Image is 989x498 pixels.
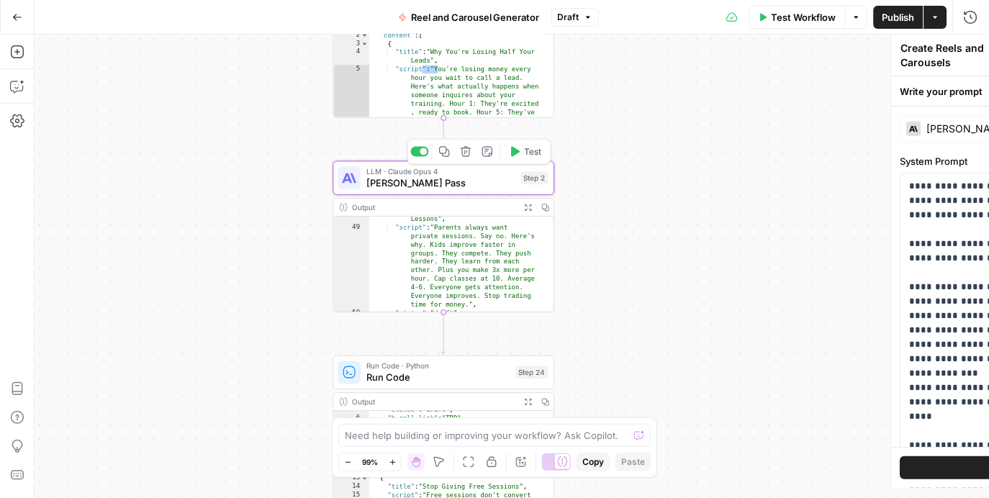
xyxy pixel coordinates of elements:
[333,414,369,422] div: 6
[361,40,369,48] span: Toggle code folding, rows 3 through 13
[366,361,510,372] span: Run Code · Python
[366,166,515,177] span: LLM · Claude Opus 4
[333,474,369,483] div: 13
[333,483,369,492] div: 14
[333,309,369,317] div: 50
[521,171,548,184] div: Step 2
[615,453,651,471] button: Paste
[772,10,836,24] span: Test Workflow
[882,10,915,24] span: Publish
[551,8,599,27] button: Draft
[582,456,604,468] span: Copy
[366,176,515,190] span: [PERSON_NAME] Pass
[333,48,369,65] div: 4
[333,31,369,40] div: 2
[366,371,510,385] span: Run Code
[621,456,645,468] span: Paste
[525,145,542,158] span: Test
[333,161,554,313] div: LLM · Claude Opus 4[PERSON_NAME] PassStep 2TestOutput Lessons", "script":"Parents always want pri...
[352,396,515,407] div: Output
[361,31,369,40] span: Toggle code folding, rows 2 through 109
[577,453,610,471] button: Copy
[361,474,369,483] span: Toggle code folding, rows 13 through 23
[874,6,923,29] button: Publish
[333,65,369,185] div: 5
[411,10,540,24] span: Reel and Carousel Generator
[362,456,378,468] span: 99%
[749,6,845,29] button: Test Workflow
[516,366,548,379] div: Step 24
[441,312,446,354] g: Edge from step_2 to step_24
[558,11,579,24] span: Draft
[389,6,548,29] button: Reel and Carousel Generator
[333,40,369,48] div: 3
[333,223,369,309] div: 49
[352,202,515,213] div: Output
[503,142,548,161] button: Test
